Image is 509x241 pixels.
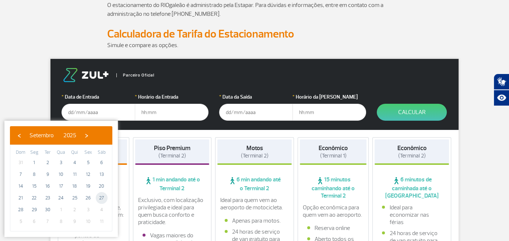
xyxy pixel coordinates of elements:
[225,217,284,224] li: Apenas para motos.
[107,27,402,41] h2: Calculadora de Tarifa do Estacionamento
[29,132,54,139] span: Setembro
[69,216,81,227] span: 9
[28,204,40,216] span: 29
[14,149,28,157] th: weekday
[14,130,25,141] button: ‹
[55,149,68,157] th: weekday
[55,157,67,169] span: 3
[62,93,135,101] label: Data de Entrada
[15,192,27,204] span: 21
[42,204,53,216] span: 30
[15,169,27,180] span: 7
[96,157,108,169] span: 6
[4,121,118,237] bs-datepicker-container: calendar
[82,216,94,227] span: 10
[15,204,27,216] span: 28
[81,130,92,141] button: ›
[59,130,81,141] button: 2025
[55,169,67,180] span: 10
[107,1,402,18] p: O estacionamento do RIOgaleão é administrado pela Estapar. Para dúvidas e informações, entre em c...
[300,176,367,199] span: 15 minutos caminhando até o Terminal 2
[382,204,442,226] li: Ideal para economizar nas férias
[116,73,154,77] span: Parceiro Oficial
[62,104,135,121] input: dd/mm/aaaa
[42,192,53,204] span: 23
[82,157,94,169] span: 5
[135,176,210,192] span: 1 min andando até o Terminal 2
[69,169,81,180] span: 11
[397,144,426,152] strong: Econômico
[28,192,40,204] span: 22
[220,196,289,211] p: Ideal para quem vem ao aeroporto de motocicleta.
[15,157,27,169] span: 31
[377,104,447,121] button: Calcular
[241,152,268,159] span: (Terminal 2)
[82,204,94,216] span: 3
[95,149,108,157] th: weekday
[107,41,402,50] p: Simule e compare as opções.
[28,157,40,169] span: 1
[81,149,95,157] th: weekday
[15,216,27,227] span: 5
[375,176,449,199] span: 6 minutos de caminhada até o [GEOGRAPHIC_DATA]
[158,152,186,159] span: (Terminal 2)
[42,157,53,169] span: 2
[82,169,94,180] span: 12
[42,216,53,227] span: 7
[55,180,67,192] span: 17
[82,180,94,192] span: 19
[14,131,92,138] bs-datepicker-navigation-view: ​ ​ ​
[41,149,55,157] th: weekday
[494,74,509,106] div: Plugin de acessibilidade da Hand Talk.
[96,216,108,227] span: 11
[96,204,108,216] span: 4
[319,144,348,152] strong: Econômico
[135,104,208,121] input: hh:mm
[28,216,40,227] span: 6
[15,180,27,192] span: 14
[96,180,108,192] span: 20
[25,130,59,141] button: Setembro
[494,90,509,106] button: Abrir recursos assistivos.
[292,104,366,121] input: hh:mm
[55,192,67,204] span: 24
[42,169,53,180] span: 9
[138,196,207,226] p: Exclusivo, com localização privilegiada e ideal para quem busca conforto e praticidade.
[219,104,293,121] input: dd/mm/aaaa
[69,157,81,169] span: 4
[96,192,108,204] span: 27
[28,169,40,180] span: 8
[42,180,53,192] span: 16
[96,169,108,180] span: 13
[303,204,364,219] p: Opção econômica para quem vem ao aeroporto.
[55,216,67,227] span: 8
[320,152,347,159] span: (Terminal 1)
[69,180,81,192] span: 18
[69,192,81,204] span: 25
[494,74,509,90] button: Abrir tradutor de língua de sinais.
[28,180,40,192] span: 15
[217,176,292,192] span: 6 min andando até o Terminal 2
[82,192,94,204] span: 26
[135,93,208,101] label: Horário da Entrada
[398,152,426,159] span: (Terminal 2)
[62,68,110,82] img: logo-zul.png
[292,93,366,101] label: Horário da [PERSON_NAME]
[307,224,359,232] li: Reserva online
[68,149,81,157] th: weekday
[246,144,263,152] strong: Motos
[55,204,67,216] span: 1
[63,132,76,139] span: 2025
[154,144,190,152] strong: Piso Premium
[28,149,41,157] th: weekday
[69,204,81,216] span: 2
[219,93,293,101] label: Data da Saída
